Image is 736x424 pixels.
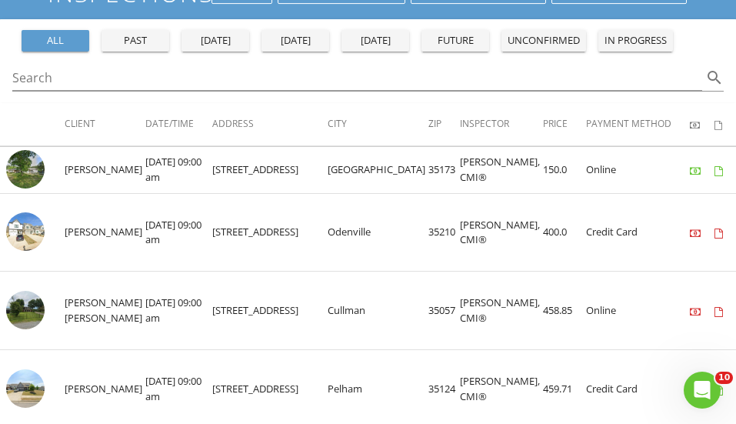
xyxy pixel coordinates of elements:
[28,33,83,48] div: all
[428,147,460,194] td: 35173
[212,103,328,146] th: Address: Not sorted.
[65,193,145,272] td: [PERSON_NAME]
[328,147,428,194] td: [GEOGRAPHIC_DATA]
[684,372,721,409] iframe: Intercom live chat
[108,33,163,48] div: past
[428,117,441,130] span: Zip
[182,30,249,52] button: [DATE]
[598,30,673,52] button: in progress
[428,103,460,146] th: Zip: Not sorted.
[428,193,460,272] td: 35210
[212,147,328,194] td: [STREET_ADDRESS]
[508,33,580,48] div: unconfirmed
[715,372,733,384] span: 10
[6,369,45,408] img: streetview
[328,193,428,272] td: Odenville
[268,33,323,48] div: [DATE]
[6,212,45,251] img: streetview
[212,193,328,272] td: [STREET_ADDRESS]
[543,103,586,146] th: Price: Not sorted.
[328,117,347,130] span: City
[543,272,586,350] td: 458.85
[145,103,212,146] th: Date/Time: Not sorted.
[65,103,145,146] th: Client: Not sorted.
[460,117,509,130] span: Inspector
[65,272,145,350] td: [PERSON_NAME] [PERSON_NAME]
[145,147,212,194] td: [DATE] 09:00 am
[543,147,586,194] td: 150.0
[261,30,329,52] button: [DATE]
[428,33,483,48] div: future
[12,65,702,91] input: Search
[586,272,690,350] td: Online
[102,30,169,52] button: past
[690,103,714,146] th: Paid: Not sorted.
[421,30,489,52] button: future
[145,272,212,350] td: [DATE] 09:00 am
[586,193,690,272] td: Credit Card
[145,193,212,272] td: [DATE] 09:00 am
[65,147,145,194] td: [PERSON_NAME]
[65,117,95,130] span: Client
[604,33,667,48] div: in progress
[188,33,243,48] div: [DATE]
[348,33,403,48] div: [DATE]
[328,272,428,350] td: Cullman
[145,117,194,130] span: Date/Time
[460,193,543,272] td: [PERSON_NAME], CMI®
[586,103,690,146] th: Payment Method: Not sorted.
[6,150,45,189] img: streetview
[586,147,690,194] td: Online
[501,30,586,52] button: unconfirmed
[428,272,460,350] td: 35057
[705,68,724,87] i: search
[212,272,328,350] td: [STREET_ADDRESS]
[6,291,45,329] img: streetview
[341,30,409,52] button: [DATE]
[543,193,586,272] td: 400.0
[22,30,89,52] button: all
[212,117,254,130] span: Address
[586,117,671,130] span: Payment Method
[460,147,543,194] td: [PERSON_NAME], CMI®
[543,117,568,130] span: Price
[328,103,428,146] th: City: Not sorted.
[460,272,543,350] td: [PERSON_NAME], CMI®
[460,103,543,146] th: Inspector: Not sorted.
